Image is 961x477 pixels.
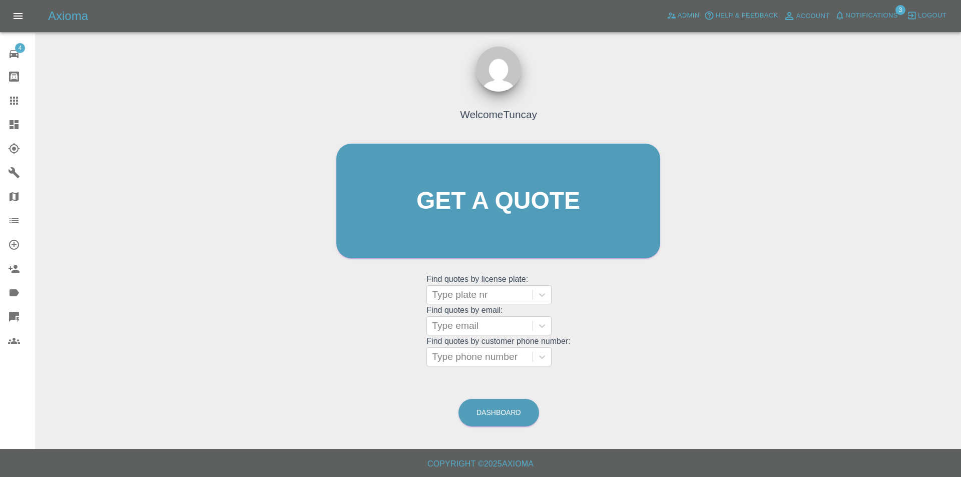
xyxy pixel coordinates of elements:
[702,8,780,24] button: Help & Feedback
[846,10,898,22] span: Notifications
[895,5,905,15] span: 3
[678,10,700,22] span: Admin
[426,337,570,366] grid: Find quotes by customer phone number:
[458,399,539,426] a: Dashboard
[8,457,953,471] h6: Copyright © 2025 Axioma
[426,275,570,304] grid: Find quotes by license plate:
[904,8,949,24] button: Logout
[476,47,521,92] img: ...
[15,43,25,53] span: 4
[460,107,537,122] h4: Welcome Tuncay
[918,10,946,22] span: Logout
[426,306,570,335] grid: Find quotes by email:
[796,11,830,22] span: Account
[715,10,778,22] span: Help & Feedback
[832,8,900,24] button: Notifications
[6,4,30,28] button: Open drawer
[48,8,88,24] h5: Axioma
[336,144,660,258] a: Get a quote
[664,8,702,24] a: Admin
[781,8,832,24] a: Account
